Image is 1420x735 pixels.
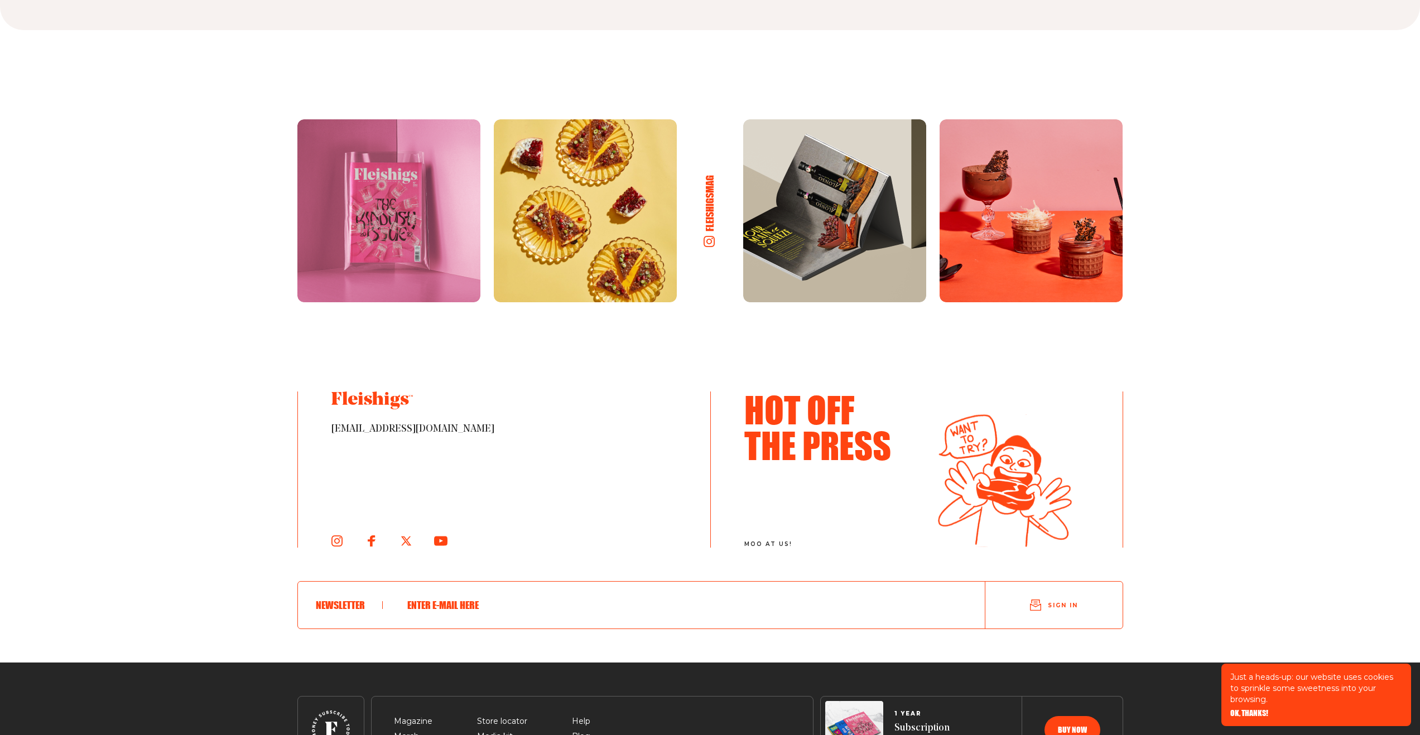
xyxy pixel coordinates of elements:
a: fleishigsmag [690,162,729,260]
span: [EMAIL_ADDRESS][DOMAIN_NAME] [331,423,677,436]
h3: Hot Off The Press [744,391,906,463]
img: Instagram Photo 1 [297,119,480,302]
span: Sign in [1048,601,1078,610]
h6: fleishigsmag [704,175,716,231]
span: moo at us! [744,541,912,548]
span: Help [572,715,590,728]
a: Magazine [394,716,432,726]
button: OK, THANKS! [1230,709,1268,717]
a: Store locator [477,716,527,726]
input: Enter e-mail here [401,591,949,620]
img: Instagram Photo 4 [940,119,1123,302]
img: Instagram Photo 3 [743,119,926,302]
a: Help [572,716,590,726]
span: Magazine [394,715,432,728]
span: Store locator [477,715,527,728]
span: Buy now [1058,726,1087,734]
p: Just a heads-up: our website uses cookies to sprinkle some sweetness into your browsing. [1230,671,1402,705]
img: Instagram Photo 2 [494,119,677,302]
button: Sign in [985,586,1123,624]
span: 1 YEAR [894,710,950,717]
h6: Newsletter [316,599,383,611]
